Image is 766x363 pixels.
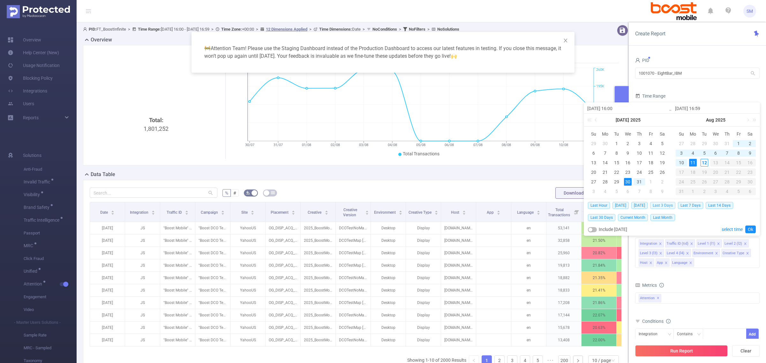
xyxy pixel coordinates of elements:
[590,188,597,195] div: 3
[642,319,671,324] span: Conditions
[712,149,719,157] div: 6
[744,168,756,176] div: 23
[723,140,731,147] div: 31
[710,167,722,177] td: August 20, 2025
[732,345,760,357] button: Clear
[645,177,657,187] td: August 1, 2025
[634,129,645,139] th: Thu
[744,177,756,187] td: August 30, 2025
[665,249,691,257] li: Level 4 (l4)
[746,149,754,157] div: 9
[599,187,611,196] td: August 4, 2025
[657,158,668,167] td: July 19, 2025
[676,178,687,186] div: 24
[692,249,720,257] li: Environment
[645,167,657,177] td: July 25, 2025
[721,167,733,177] td: August 21, 2025
[699,188,710,195] div: 2
[722,223,743,235] a: select time
[624,188,632,195] div: 6
[657,139,668,148] td: July 5, 2025
[696,239,722,248] li: Level 1 (l1)
[710,129,722,139] th: Wed
[686,252,689,256] i: icon: close
[712,140,719,147] div: 30
[622,129,634,139] th: Wed
[701,149,708,157] div: 5
[721,131,733,137] span: Th
[687,139,699,148] td: July 28, 2025
[721,178,733,186] div: 28
[588,223,627,235] div: Include [DATE]
[599,177,611,187] td: July 28, 2025
[451,53,457,59] span: highfive
[650,214,675,221] span: Last Month
[588,202,610,209] span: Last Hour
[744,187,756,196] td: September 6, 2025
[658,159,666,167] div: 19
[611,129,622,139] th: Tue
[676,131,687,137] span: Su
[618,214,648,221] span: Current Month
[659,283,664,287] i: icon: info-circle
[612,202,629,209] span: [DATE]
[588,131,599,137] span: Su
[699,187,710,196] td: September 2, 2025
[645,158,657,167] td: July 18, 2025
[721,148,733,158] td: August 7, 2025
[699,177,710,187] td: August 26, 2025
[687,168,699,176] div: 18
[675,105,756,112] input: End date
[624,178,632,186] div: 30
[613,168,620,176] div: 22
[733,187,744,196] td: September 5, 2025
[634,158,645,167] td: July 17, 2025
[634,148,645,158] td: July 10, 2025
[710,188,722,195] div: 3
[733,139,744,148] td: August 1, 2025
[699,167,710,177] td: August 19, 2025
[676,188,687,195] div: 31
[639,258,654,267] li: Host
[611,139,622,148] td: July 1, 2025
[588,139,599,148] td: June 29, 2025
[735,149,742,157] div: 8
[639,329,662,339] div: Integration
[601,140,609,147] div: 30
[678,159,685,167] div: 10
[640,240,657,248] div: Integration
[733,159,744,167] div: 15
[649,261,652,265] i: icon: close
[715,114,726,126] a: 2025
[635,140,643,147] div: 3
[705,114,715,126] a: Aug
[699,168,710,176] div: 19
[657,148,668,158] td: July 12, 2025
[601,149,609,157] div: 7
[687,178,699,186] div: 25
[676,168,687,176] div: 17
[588,129,599,139] th: Sun
[645,129,657,139] th: Fri
[647,168,655,176] div: 25
[645,148,657,158] td: July 11, 2025
[631,202,648,209] span: [DATE]
[593,114,599,126] a: Previous month (PageUp)
[689,159,697,167] div: 11
[647,140,655,147] div: 4
[699,131,710,137] span: Tu
[624,140,632,147] div: 2
[746,252,749,256] i: icon: close
[710,131,722,137] span: We
[586,114,595,126] a: Last year (Control + left)
[721,158,733,167] td: August 14, 2025
[721,177,733,187] td: August 28, 2025
[611,187,622,196] td: August 5, 2025
[635,168,643,176] div: 24
[635,283,657,288] span: Metrics
[735,140,742,147] div: 1
[699,139,710,148] td: July 29, 2025
[667,249,684,257] div: Level 4 (l4)
[687,177,699,187] td: August 25, 2025
[557,32,574,50] button: Close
